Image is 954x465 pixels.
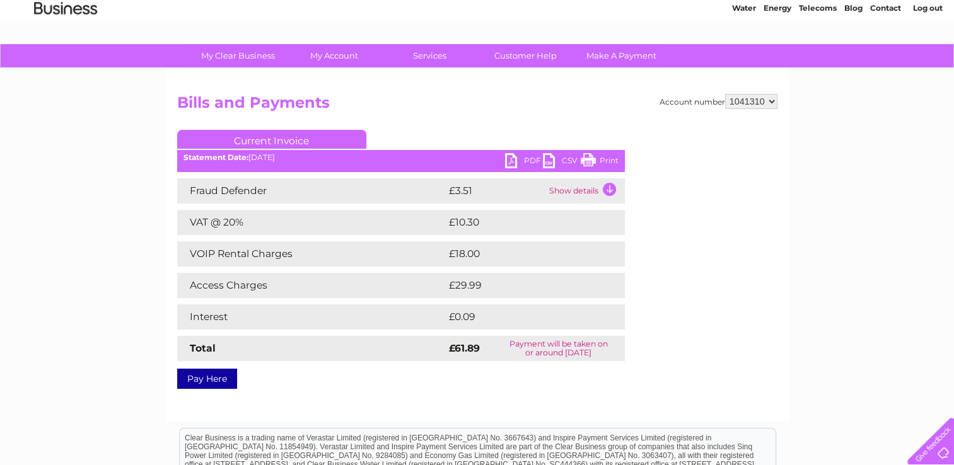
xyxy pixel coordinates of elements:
a: Pay Here [177,369,237,389]
td: £0.09 [446,304,596,330]
a: Water [732,54,756,63]
strong: Total [190,342,216,354]
img: logo.png [33,33,98,71]
td: £29.99 [446,273,600,298]
a: CSV [543,153,581,171]
b: Statement Date: [183,152,248,162]
td: Payment will be taken on or around [DATE] [492,336,625,361]
div: [DATE] [177,153,625,162]
td: Access Charges [177,273,446,298]
td: £18.00 [446,241,599,267]
a: Energy [764,54,791,63]
div: Clear Business is a trading name of Verastar Limited (registered in [GEOGRAPHIC_DATA] No. 3667643... [180,7,776,61]
a: Contact [870,54,901,63]
td: Fraud Defender [177,178,446,204]
a: My Clear Business [186,44,290,67]
td: £3.51 [446,178,546,204]
a: Print [581,153,619,171]
td: VOIP Rental Charges [177,241,446,267]
a: Customer Help [474,44,578,67]
a: Make A Payment [569,44,673,67]
td: VAT @ 20% [177,210,446,235]
a: Blog [844,54,863,63]
a: 0333 014 3131 [716,6,803,22]
h2: Bills and Payments [177,94,777,118]
a: My Account [282,44,386,67]
td: Show details [546,178,625,204]
div: Account number [660,94,777,109]
td: £10.30 [446,210,598,235]
strong: £61.89 [449,342,480,354]
a: Services [378,44,482,67]
td: Interest [177,304,446,330]
a: PDF [505,153,543,171]
a: Current Invoice [177,130,366,149]
a: Log out [912,54,942,63]
a: Telecoms [799,54,837,63]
